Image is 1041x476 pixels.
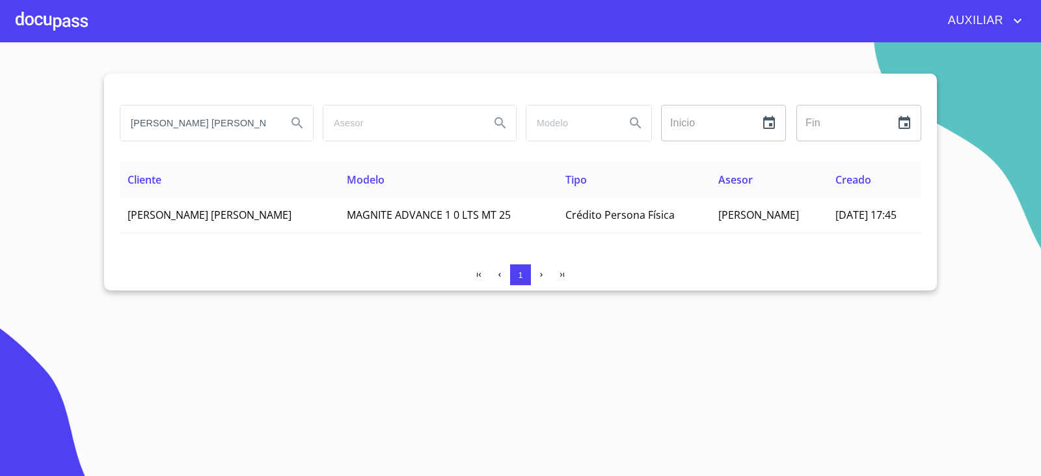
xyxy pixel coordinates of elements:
button: 1 [510,264,531,285]
span: Modelo [347,173,385,187]
input: search [323,105,480,141]
span: AUXILIAR [938,10,1010,31]
span: [PERSON_NAME] [PERSON_NAME] [128,208,291,222]
span: [DATE] 17:45 [835,208,897,222]
input: search [120,105,277,141]
span: Crédito Persona Física [565,208,675,222]
span: Creado [835,173,871,187]
span: MAGNITE ADVANCE 1 0 LTS MT 25 [347,208,511,222]
span: Tipo [565,173,587,187]
button: Search [282,107,313,139]
button: account of current user [938,10,1025,31]
span: [PERSON_NAME] [718,208,799,222]
span: Cliente [128,173,161,187]
button: Search [485,107,516,139]
span: Asesor [718,173,753,187]
span: 1 [518,270,522,280]
button: Search [620,107,651,139]
input: search [526,105,615,141]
